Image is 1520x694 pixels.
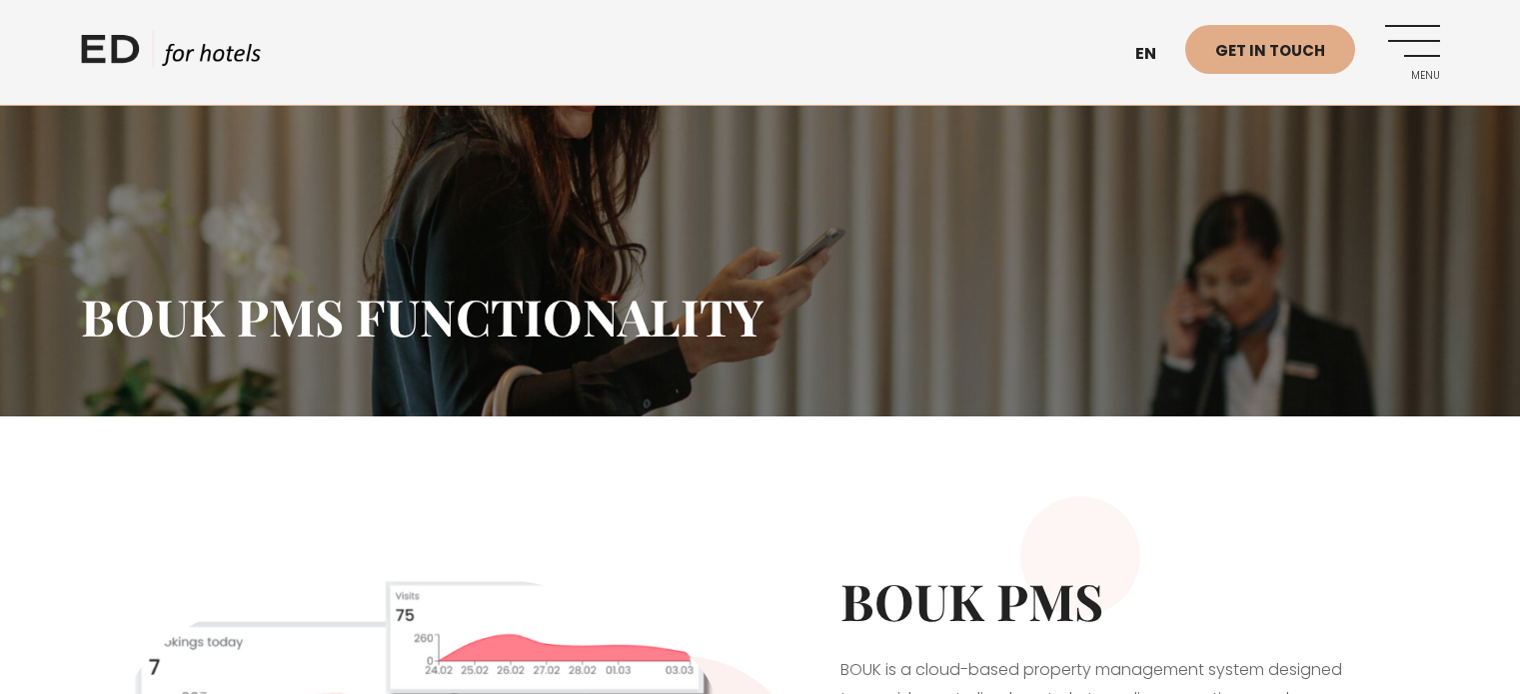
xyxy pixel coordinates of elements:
[81,283,763,349] span: BOUK PMS functionality
[1185,25,1355,74] a: Get in touch
[1125,30,1185,79] a: en
[840,571,1360,631] h2: BOUK PMS
[1385,70,1440,82] span: Menu
[1385,25,1440,80] a: Menu
[81,30,261,80] a: ED HOTELS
